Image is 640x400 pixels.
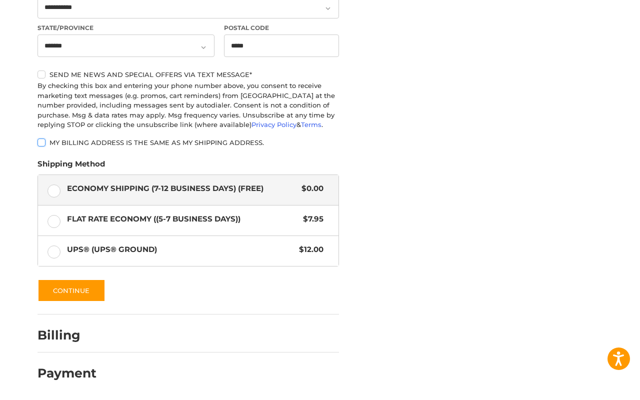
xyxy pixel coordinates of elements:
div: By checking this box and entering your phone number above, you consent to receive marketing text ... [37,81,339,130]
a: Privacy Policy [251,120,296,128]
span: Economy Shipping (7-12 Business Days) (Free) [67,183,297,194]
button: Continue [37,279,105,302]
h2: Billing [37,327,96,343]
span: $12.00 [294,244,324,255]
span: UPS® (UPS® Ground) [67,244,294,255]
span: $7.95 [298,213,324,225]
label: State/Province [37,23,214,32]
legend: Shipping Method [37,158,105,174]
span: $0.00 [297,183,324,194]
a: Terms [301,120,321,128]
span: Flat Rate Economy ((5-7 Business Days)) [67,213,298,225]
h2: Payment [37,365,96,381]
label: Postal Code [224,23,339,32]
label: Send me news and special offers via text message* [37,70,339,78]
label: My billing address is the same as my shipping address. [37,138,339,146]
